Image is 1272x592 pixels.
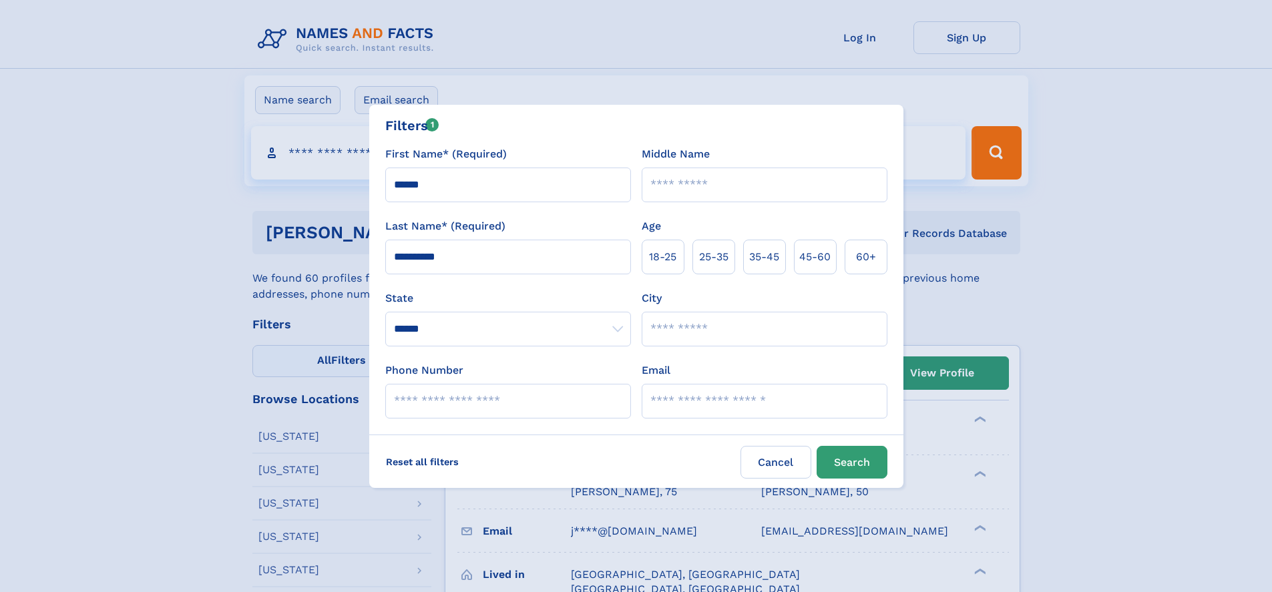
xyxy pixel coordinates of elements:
div: Filters [385,115,439,135]
label: Age [642,218,661,234]
label: Middle Name [642,146,710,162]
span: 35‑45 [749,249,779,265]
label: City [642,290,662,306]
button: Search [817,446,887,479]
span: 45‑60 [799,249,831,265]
label: Phone Number [385,362,463,378]
label: Reset all filters [377,446,467,478]
label: Email [642,362,670,378]
label: State [385,290,631,306]
span: 25‑35 [699,249,728,265]
span: 18‑25 [649,249,676,265]
label: Last Name* (Required) [385,218,505,234]
span: 60+ [856,249,876,265]
label: Cancel [740,446,811,479]
label: First Name* (Required) [385,146,507,162]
